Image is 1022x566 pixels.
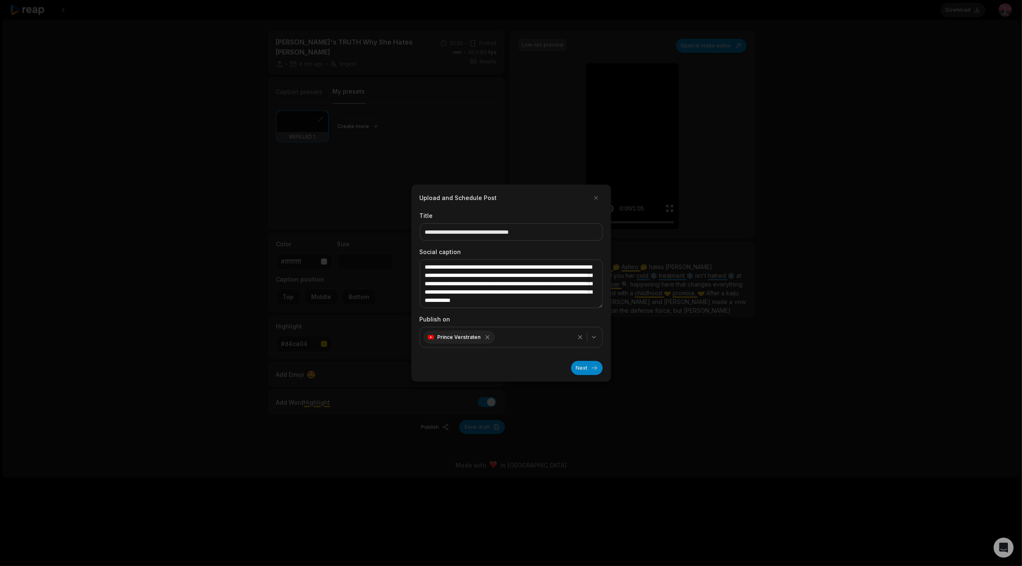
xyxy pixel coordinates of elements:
button: Next [571,361,603,375]
label: Social caption [420,247,603,256]
button: Prince Verstraten [420,327,603,348]
label: Title [420,211,603,220]
label: Publish on [420,315,603,324]
h2: Upload and Schedule Post [420,193,497,202]
div: Prince Verstraten [423,331,495,344]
